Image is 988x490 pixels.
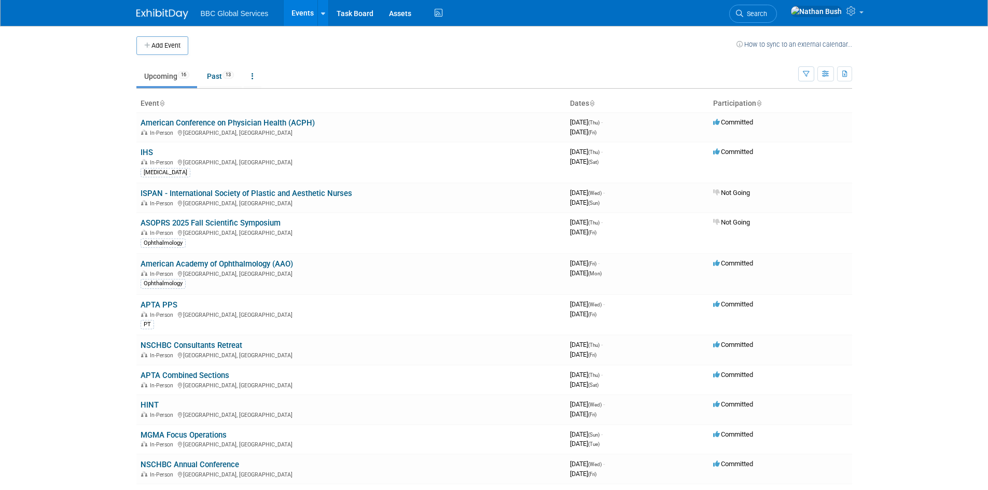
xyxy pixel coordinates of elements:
span: [DATE] [570,470,596,478]
span: (Thu) [588,372,600,378]
th: Participation [709,95,852,113]
span: [DATE] [570,199,600,206]
div: [GEOGRAPHIC_DATA], [GEOGRAPHIC_DATA] [141,158,562,166]
span: [DATE] [570,430,603,438]
div: [GEOGRAPHIC_DATA], [GEOGRAPHIC_DATA] [141,310,562,318]
a: APTA PPS [141,300,177,310]
span: Committed [713,148,753,156]
span: Committed [713,400,753,408]
span: [DATE] [570,259,600,267]
span: In-Person [150,412,176,418]
img: In-Person Event [141,471,147,477]
span: In-Person [150,441,176,448]
span: - [598,259,600,267]
span: - [601,118,603,126]
img: In-Person Event [141,382,147,387]
span: In-Person [150,200,176,207]
span: (Wed) [588,302,602,307]
img: In-Person Event [141,412,147,417]
span: - [601,371,603,379]
a: Sort by Event Name [159,99,164,107]
span: (Mon) [588,271,602,276]
span: - [603,189,605,197]
span: [DATE] [570,128,596,136]
div: [GEOGRAPHIC_DATA], [GEOGRAPHIC_DATA] [141,440,562,448]
div: [GEOGRAPHIC_DATA], [GEOGRAPHIC_DATA] [141,410,562,418]
span: [DATE] [570,300,605,308]
span: Committed [713,371,753,379]
span: [DATE] [570,351,596,358]
img: In-Person Event [141,230,147,235]
span: In-Person [150,230,176,236]
img: ExhibitDay [136,9,188,19]
a: Upcoming16 [136,66,197,86]
span: (Thu) [588,342,600,348]
span: - [603,300,605,308]
img: In-Person Event [141,312,147,317]
span: (Sun) [588,200,600,206]
span: In-Person [150,271,176,277]
span: (Sat) [588,382,599,388]
img: In-Person Event [141,200,147,205]
span: [DATE] [570,310,596,318]
span: - [603,460,605,468]
span: Not Going [713,218,750,226]
span: (Wed) [588,461,602,467]
div: [GEOGRAPHIC_DATA], [GEOGRAPHIC_DATA] [141,199,562,207]
span: (Thu) [588,149,600,155]
span: (Fri) [588,471,596,477]
span: [DATE] [570,381,599,388]
div: Ophthalmology [141,279,186,288]
img: Nathan Bush [790,6,842,17]
img: In-Person Event [141,159,147,164]
span: Committed [713,118,753,126]
a: How to sync to an external calendar... [736,40,852,48]
span: [DATE] [570,158,599,165]
a: IHS [141,148,153,157]
span: Committed [713,460,753,468]
span: Committed [713,259,753,267]
span: (Fri) [588,261,596,267]
span: [DATE] [570,269,602,277]
span: [DATE] [570,148,603,156]
img: In-Person Event [141,352,147,357]
a: Sort by Participation Type [756,99,761,107]
span: [DATE] [570,118,603,126]
div: [MEDICAL_DATA] [141,168,190,177]
span: [DATE] [570,410,596,418]
span: - [601,341,603,348]
span: Committed [713,341,753,348]
span: (Fri) [588,352,596,358]
div: [GEOGRAPHIC_DATA], [GEOGRAPHIC_DATA] [141,381,562,389]
div: [GEOGRAPHIC_DATA], [GEOGRAPHIC_DATA] [141,269,562,277]
span: - [601,148,603,156]
span: (Sun) [588,432,600,438]
span: [DATE] [570,400,605,408]
span: In-Person [150,130,176,136]
span: (Tue) [588,441,600,447]
img: In-Person Event [141,130,147,135]
a: ISPAN - International Society of Plastic and Aesthetic Nurses [141,189,352,198]
a: HINT [141,400,159,410]
span: In-Person [150,312,176,318]
div: Ophthalmology [141,239,186,248]
a: NSCHBC Consultants Retreat [141,341,242,350]
img: In-Person Event [141,441,147,446]
span: [DATE] [570,460,605,468]
span: [DATE] [570,189,605,197]
span: In-Person [150,352,176,359]
span: 16 [178,71,189,79]
span: (Fri) [588,412,596,417]
span: [DATE] [570,228,596,236]
th: Event [136,95,566,113]
a: American Academy of Ophthalmology (AAO) [141,259,293,269]
span: (Wed) [588,190,602,196]
a: Sort by Start Date [589,99,594,107]
span: Committed [713,430,753,438]
a: Search [729,5,777,23]
span: (Fri) [588,130,596,135]
div: PT [141,320,154,329]
span: (Fri) [588,312,596,317]
span: 13 [222,71,234,79]
span: Search [743,10,767,18]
